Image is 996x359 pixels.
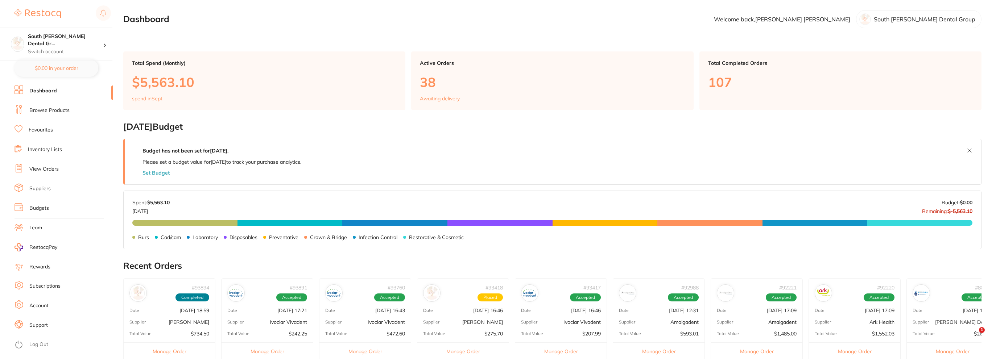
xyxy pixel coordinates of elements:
p: Preventative [269,234,298,240]
span: Accepted [374,293,405,301]
a: Inventory Lists [28,146,62,153]
p: [PERSON_NAME] [462,319,503,325]
span: Placed [478,293,503,301]
p: Total Value [619,331,641,336]
img: Ivoclar Vivadent [327,286,341,300]
img: Amalgadent [621,286,635,300]
strong: $-5,563.10 [948,208,972,214]
p: [DATE] [132,205,170,214]
a: Budgets [29,205,49,212]
h2: Dashboard [123,14,169,24]
span: 1 [979,327,985,333]
a: Support [29,322,48,329]
button: $0.00 in your order [15,59,98,77]
a: View Orders [29,166,59,173]
p: $5,563.10 [132,75,397,89]
p: Crown & Bridge [310,234,347,240]
span: Accepted [864,293,894,301]
iframe: Intercom live chat [964,327,981,345]
p: [PERSON_NAME] [169,319,209,325]
span: Accepted [668,293,699,301]
p: $242.25 [289,331,307,337]
img: Ivoclar Vivadent [523,286,537,300]
a: Log Out [29,341,48,348]
p: Date [717,308,727,313]
p: # 93891 [290,285,307,291]
p: South [PERSON_NAME] Dental Group [874,16,975,22]
p: Awaiting delivery [420,96,460,101]
a: Total Completed Orders107 [699,51,981,110]
p: Ark Health [869,319,894,325]
a: Rewards [29,263,50,271]
p: Total Value [717,331,739,336]
p: Ivoclar Vivadent [368,319,405,325]
p: Date [619,308,629,313]
p: Date [423,308,433,313]
p: Ivoclar Vivadent [270,319,307,325]
p: 107 [708,75,973,89]
p: Total Value [129,331,152,336]
span: RestocqPay [29,244,57,251]
a: Account [29,302,49,309]
p: Supplier [129,320,146,325]
img: Ark Health [817,286,830,300]
a: RestocqPay [15,243,57,251]
img: RestocqPay [15,243,23,251]
p: Amalgadent [670,319,699,325]
p: Budget: [942,200,972,205]
p: Supplier [619,320,635,325]
strong: Budget has not been set for [DATE] . [142,147,228,154]
img: Erskine Dental [914,286,928,300]
p: Burs [138,234,149,240]
p: Please set a budget value for [DATE] to track your purchase analytics. [142,159,301,165]
p: Welcome back, [PERSON_NAME] [PERSON_NAME] [714,16,850,22]
img: Ivoclar Vivadent [229,286,243,300]
p: Spent: [132,200,170,205]
img: Restocq Logo [15,9,61,18]
p: Supplier [227,320,244,325]
p: Remaining: [922,205,972,214]
p: $472.60 [387,331,405,337]
p: Total Value [913,331,935,336]
p: Total Value [423,331,445,336]
p: Amalgadent [768,319,797,325]
span: Accepted [570,293,601,301]
h4: South Burnett Dental Group [28,33,103,47]
p: # 93760 [388,285,405,291]
p: Date [129,308,139,313]
p: 38 [420,75,685,89]
a: Total Spend (Monthly)$5,563.10spend inSept [123,51,405,110]
p: # 93417 [583,285,601,291]
p: Restorative & Cosmetic [409,234,464,240]
p: Total Completed Orders [708,60,973,66]
p: Cad/cam [161,234,181,240]
p: [DATE] 14:10 [963,308,992,313]
span: Accepted [276,293,307,301]
p: Supplier [521,320,537,325]
p: Supplier [423,320,439,325]
p: Total Spend (Monthly) [132,60,397,66]
p: $734.50 [191,331,209,337]
strong: $5,563.10 [147,199,170,206]
strong: $0.00 [960,199,972,206]
span: Completed [175,293,209,301]
p: [DATE] 18:59 [179,308,209,313]
p: $593.01 [680,331,699,337]
p: # 88521 [975,285,992,291]
p: [PERSON_NAME] Dental [935,319,992,325]
p: [DATE] 17:09 [767,308,797,313]
p: $275.70 [484,331,503,337]
a: Restocq Logo [15,5,61,22]
button: Log Out [15,339,111,351]
p: $1,552.03 [872,331,894,337]
p: # 92988 [681,285,699,291]
p: spend in Sept [132,96,162,101]
p: Disposables [230,234,257,240]
span: Accepted [962,293,992,301]
p: Total Value [815,331,837,336]
a: Browse Products [29,107,70,114]
p: Date [815,308,825,313]
p: # 92221 [779,285,797,291]
img: Amalgadent [719,286,732,300]
p: [DATE] 17:09 [865,308,894,313]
